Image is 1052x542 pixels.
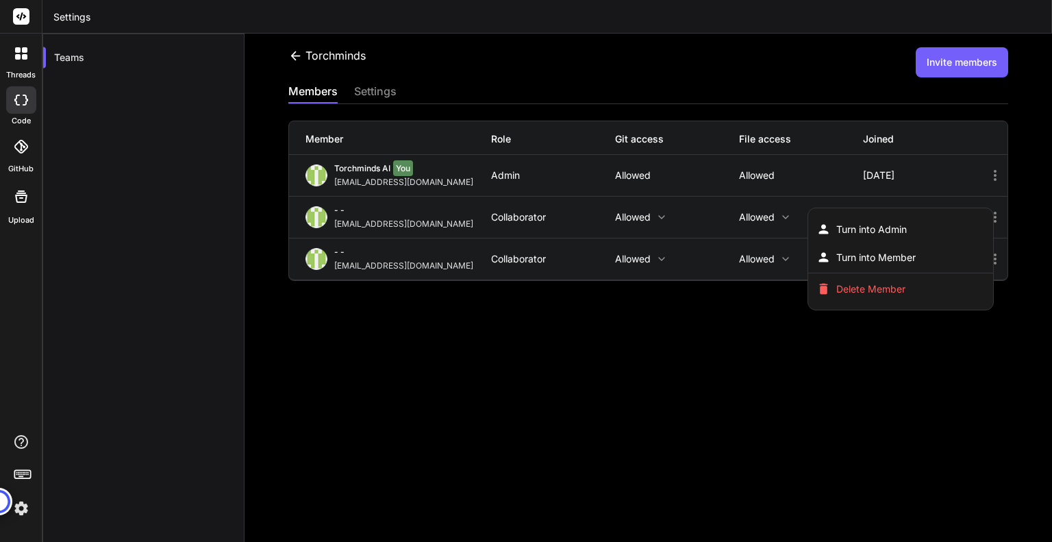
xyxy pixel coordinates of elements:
span: Turn into Admin [836,223,907,236]
label: code [12,115,31,127]
span: Turn into Member [836,251,916,264]
img: settings [10,497,33,520]
label: Upload [8,214,34,226]
span: Delete Member [836,282,905,296]
label: threads [6,69,36,81]
label: GitHub [8,163,34,175]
